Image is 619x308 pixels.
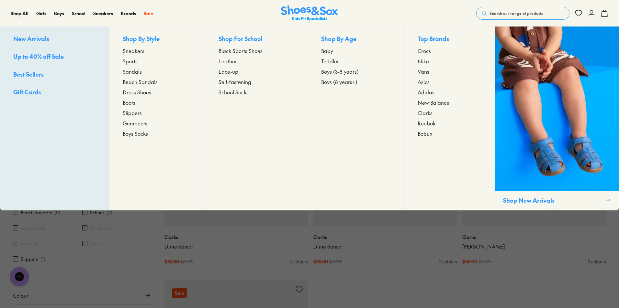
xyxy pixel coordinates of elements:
a: [PERSON_NAME] [462,243,606,250]
span: Adidas [418,88,434,96]
span: Black Sports Shoes [219,47,263,55]
a: Girls [36,10,46,17]
span: Leather [219,57,237,65]
a: Boys Socks [123,130,192,137]
a: Best Sellers [13,70,96,80]
div: 3 colours [588,258,606,265]
span: Sports [123,57,138,65]
span: New Arrivals [13,35,49,43]
span: Search our range of products [490,10,543,16]
a: Shoes & Sox [281,5,338,21]
p: Top Brands [418,34,482,44]
span: Boys [54,10,64,16]
span: Crocs [418,47,431,55]
img: SNS_Logo_Responsive.svg [281,5,338,21]
a: Asics [418,78,482,86]
a: Sneakers [123,47,192,55]
span: Boots [123,99,135,106]
p: Clarks [462,234,606,240]
iframe: Gorgias live chat messenger [6,265,32,289]
a: Baby [321,47,391,55]
a: Dune Senior [164,243,308,250]
p: Shop By Age [321,34,391,44]
a: Crocs [418,47,482,55]
label: Slippers [21,256,38,262]
span: Colour [13,292,28,299]
label: Prewalker [21,240,41,247]
a: Shop All [11,10,28,17]
span: Boys (3-8 years) [321,68,359,75]
a: Clarks [418,109,482,117]
button: Search our range of products [476,7,569,20]
span: Up to 40% off Sale [13,52,64,60]
span: $ 79.95 [478,258,491,265]
a: Sale [144,10,153,17]
a: Dress Shoes [123,88,192,96]
label: Accessories [21,225,45,231]
img: SNS_WEBASSETS_CollectionHero_ShopBoys_1280x1600_2.png [495,27,619,191]
a: Vans [418,68,482,75]
span: $ 69.95 [329,258,342,265]
span: Bobux [418,130,433,137]
a: Shop New Arrivals [495,27,619,210]
a: Sneakers [93,10,113,17]
a: New Balance [418,99,482,106]
a: Bobux [418,130,482,137]
span: $ 50.00 [164,258,179,265]
a: School Socks [219,88,295,96]
span: $ 69.95 [180,258,193,265]
a: Self-fastening [219,78,295,86]
div: 2 colours [290,258,308,265]
p: ( 1 ) [40,256,45,262]
span: $ 60.00 [462,258,477,265]
a: Dune Senior [313,243,457,250]
a: Black Sports Shoes [219,47,295,55]
span: Beach Sandals [123,78,158,86]
a: Reebok [418,119,482,127]
a: Gumboots [123,119,192,127]
a: Beach Sandals [123,78,192,86]
span: Self-fastening [219,78,251,86]
p: ( 9 ) [54,209,60,216]
span: Nike [418,57,429,65]
span: Gumboots [123,119,147,127]
a: Brands [121,10,136,17]
span: Boys (8 years+) [321,78,357,86]
span: Best Sellers [13,70,44,78]
span: Boys Socks [123,130,148,137]
label: Beach Sandals [21,209,52,216]
span: Dress Shoes [123,88,151,96]
a: Gift Cards [13,88,96,98]
button: Colour [13,286,152,304]
p: Shop New Arrivals [503,196,602,205]
a: School [72,10,85,17]
span: School Socks [219,88,249,96]
a: Boys (8 years+) [321,78,391,86]
a: Lace-up [219,68,295,75]
a: Boots [123,99,192,106]
div: 2 colours [439,258,457,265]
a: Sports [123,57,192,65]
label: Gumboots [90,225,111,231]
span: $ 50.00 [313,258,328,265]
span: Sandals [123,68,142,75]
a: Toddler [321,57,391,65]
label: School [90,209,104,216]
a: New Arrivals [13,34,96,44]
span: Slippers [123,109,142,117]
span: Gift Cards [13,88,41,96]
a: Slippers [123,109,192,117]
a: Sandals [123,68,192,75]
a: Adidas [418,88,482,96]
span: New Balance [418,99,449,106]
p: Clarks [164,234,308,240]
p: ( 7 ) [107,209,112,216]
p: Shop For School [219,34,295,44]
p: Sale [172,288,187,298]
p: Clarks [313,234,457,240]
